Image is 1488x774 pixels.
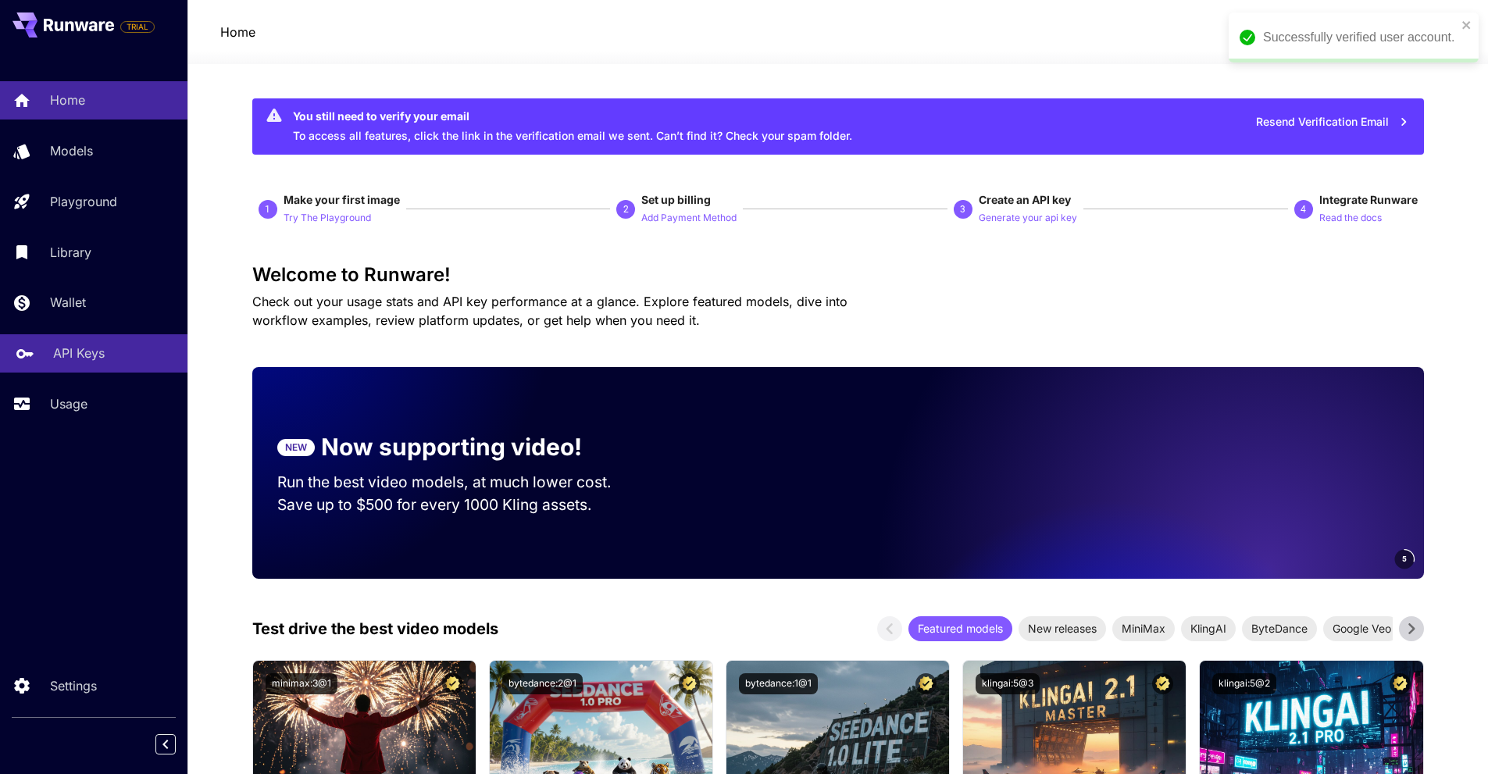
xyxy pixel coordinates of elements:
span: Google Veo [1323,620,1401,637]
span: Set up billing [641,193,711,206]
button: Collapse sidebar [155,734,176,754]
button: Add Payment Method [641,208,737,226]
span: Create an API key [979,193,1071,206]
p: API Keys [53,344,105,362]
span: New releases [1019,620,1106,637]
p: 3 [960,202,965,216]
div: ByteDance [1242,616,1317,641]
div: To access all features, click the link in the verification email we sent. Can’t find it? Check yo... [293,103,852,150]
div: MiniMax [1112,616,1175,641]
button: close [1461,19,1472,31]
button: bytedance:1@1 [739,673,818,694]
button: Certified Model – Vetted for best performance and includes a commercial license. [1390,673,1411,694]
div: KlingAI [1181,616,1236,641]
p: Models [50,141,93,160]
button: Resend Verification Email [1247,106,1418,138]
p: Try The Playground [284,211,371,226]
span: KlingAI [1181,620,1236,637]
div: You still need to verify your email [293,108,852,124]
span: Integrate Runware [1319,193,1418,206]
p: Wallet [50,293,86,312]
h3: Welcome to Runware! [252,264,1424,286]
span: Add your payment card to enable full platform functionality. [120,17,155,36]
p: 2 [623,202,629,216]
button: minimax:3@1 [266,673,337,694]
p: NEW [285,441,307,455]
p: Library [50,243,91,262]
div: Collapse sidebar [167,730,187,758]
button: Certified Model – Vetted for best performance and includes a commercial license. [442,673,463,694]
p: Playground [50,192,117,211]
p: Add Payment Method [641,211,737,226]
div: New releases [1019,616,1106,641]
span: 5 [1402,553,1407,565]
div: Featured models [908,616,1012,641]
p: Home [50,91,85,109]
p: Settings [50,676,97,695]
p: Read the docs [1319,211,1382,226]
button: Certified Model – Vetted for best performance and includes a commercial license. [915,673,937,694]
button: Generate your api key [979,208,1077,226]
span: MiniMax [1112,620,1175,637]
span: ByteDance [1242,620,1317,637]
div: Google Veo [1323,616,1401,641]
p: Now supporting video! [321,430,582,465]
p: Test drive the best video models [252,617,498,640]
button: Try The Playground [284,208,371,226]
p: Generate your api key [979,211,1077,226]
button: bytedance:2@1 [502,673,583,694]
div: Successfully verified user account. [1263,28,1457,47]
button: Certified Model – Vetted for best performance and includes a commercial license. [1152,673,1173,694]
p: Run the best video models, at much lower cost. [277,471,641,494]
p: 4 [1301,202,1306,216]
nav: breadcrumb [220,23,255,41]
p: 1 [265,202,270,216]
p: Save up to $500 for every 1000 Kling assets. [277,494,641,516]
span: Check out your usage stats and API key performance at a glance. Explore featured models, dive int... [252,294,847,328]
button: klingai:5@2 [1212,673,1276,694]
p: Usage [50,394,87,413]
button: Certified Model – Vetted for best performance and includes a commercial license. [679,673,700,694]
button: Read the docs [1319,208,1382,226]
button: klingai:5@3 [976,673,1040,694]
span: Make your first image [284,193,400,206]
a: Home [220,23,255,41]
span: TRIAL [121,21,154,33]
span: Featured models [908,620,1012,637]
